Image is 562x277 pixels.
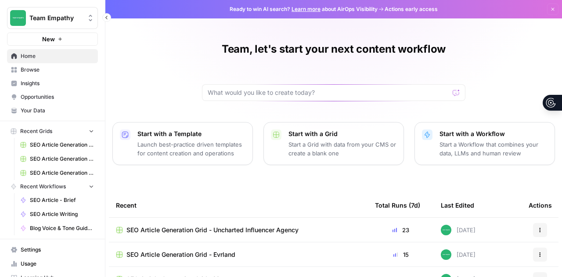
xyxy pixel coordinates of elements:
span: Recent Workflows [20,183,66,191]
a: SEO Article Generation Grid - Evrland [116,250,361,259]
a: Usage [7,257,98,271]
span: New [42,35,55,43]
span: Home [21,52,94,60]
span: Usage [21,260,94,268]
button: New [7,32,98,46]
a: SEO Article Generation Grid - Mevo [16,166,98,180]
span: SEO Article Generation Grid - Evrland [126,250,235,259]
img: Team Empathy Logo [10,10,26,26]
p: Launch best-practice driven templates for content creation and operations [137,140,245,158]
a: Settings [7,243,98,257]
button: Start with a GridStart a Grid with data from your CMS or create a blank one [263,122,404,165]
a: Your Data [7,104,98,118]
span: Recent Grids [20,127,52,135]
p: Start with a Grid [288,130,396,138]
div: Actions [529,193,552,217]
a: Home [7,49,98,63]
button: Recent Workflows [7,180,98,193]
a: Browse [7,63,98,77]
a: SEO Article - Brief [16,193,98,207]
span: Ready to win AI search? about AirOps Visibility [230,5,378,13]
a: SEO Article Generation Grid - Uncharted Influencer Agency [16,138,98,152]
button: Start with a WorkflowStart a Workflow that combines your data, LLMs and human review [414,122,555,165]
span: Blog Voice & Tone Guidelines [30,224,94,232]
span: SEO Article Generation Grid - Uncharted Influencer Agency [126,226,299,234]
img: wwg0kvabo36enf59sssm51gfoc5r [441,249,451,260]
a: Blog Voice & Tone Guidelines [16,221,98,235]
div: [DATE] [441,225,476,235]
a: SEO Article Generation Grid - Uncharted Influencer Agency [116,226,361,234]
button: Recent Grids [7,125,98,138]
a: Opportunities [7,90,98,104]
span: Browse [21,66,94,74]
span: Insights [21,79,94,87]
span: SEO Article Generation Grid - Uncharted Influencer Agency [30,141,94,149]
span: Team Empathy [29,14,83,22]
a: SEO Article Writing [16,207,98,221]
span: Opportunities [21,93,94,101]
div: [DATE] [441,249,476,260]
p: Start a Grid with data from your CMS or create a blank one [288,140,396,158]
div: Recent [116,193,361,217]
span: SEO Article Writing [30,210,94,218]
span: SEO Article Generation Grid - Mevo [30,169,94,177]
span: SEO Article - Brief [30,196,94,204]
img: wwg0kvabo36enf59sssm51gfoc5r [441,225,451,235]
h1: Team, let's start your next content workflow [222,42,446,56]
button: Start with a TemplateLaunch best-practice driven templates for content creation and operations [112,122,253,165]
div: 23 [375,226,427,234]
span: Settings [21,246,94,254]
span: SEO Article Generation Grid - Evrland [30,155,94,163]
a: Insights [7,76,98,90]
span: Actions early access [385,5,438,13]
p: Start with a Workflow [440,130,548,138]
div: Last Edited [441,193,474,217]
p: Start with a Template [137,130,245,138]
p: Start a Workflow that combines your data, LLMs and human review [440,140,548,158]
a: Learn more [292,6,321,12]
a: SEO Article Generation Grid - Evrland [16,152,98,166]
div: Total Runs (7d) [375,193,420,217]
div: 15 [375,250,427,259]
span: Your Data [21,107,94,115]
input: What would you like to create today? [208,88,449,97]
button: Workspace: Team Empathy [7,7,98,29]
